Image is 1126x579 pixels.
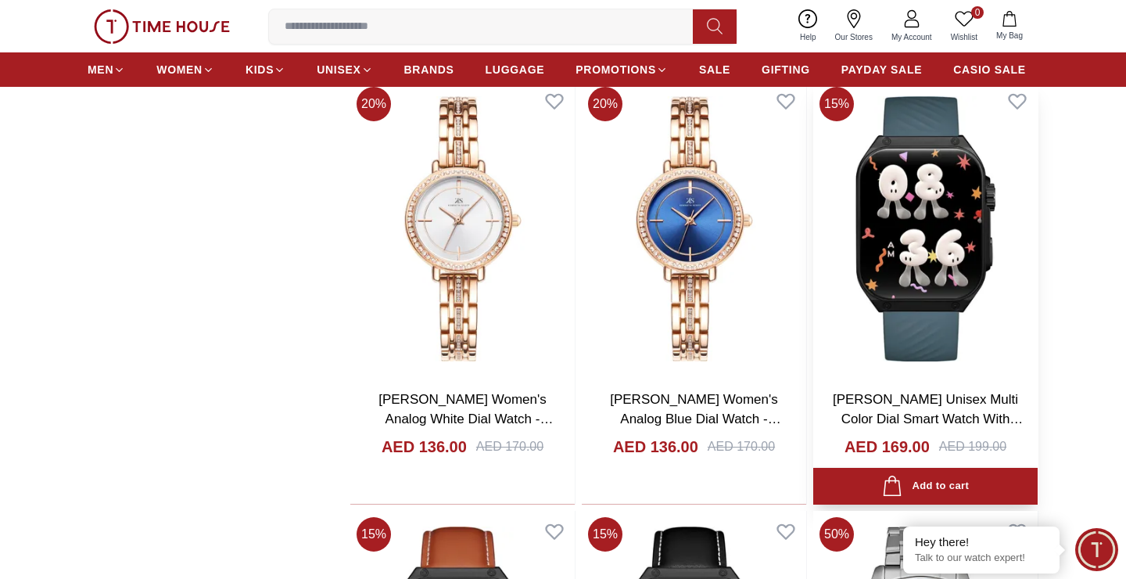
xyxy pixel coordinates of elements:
[826,6,882,46] a: Our Stores
[246,56,285,84] a: KIDS
[88,56,125,84] a: MEN
[404,62,454,77] span: BRANDS
[613,436,698,458] h4: AED 136.00
[88,62,113,77] span: MEN
[841,62,922,77] span: PAYDAY SALE
[486,56,545,84] a: LUGGAGE
[819,517,854,552] span: 50 %
[844,436,930,458] h4: AED 169.00
[576,62,656,77] span: PROMOTIONS
[357,517,391,552] span: 15 %
[156,56,214,84] a: WOMEN
[945,31,984,43] span: Wishlist
[791,6,826,46] a: Help
[94,9,230,44] img: ...
[915,552,1048,565] p: Talk to our watch expert!
[357,87,391,121] span: 20 %
[915,534,1048,550] div: Hey there!
[156,62,203,77] span: WOMEN
[582,81,806,376] img: Kenneth Scott Women's Analog Blue Dial Watch - K23532-RBKN
[971,6,984,19] span: 0
[762,56,810,84] a: GIFTING
[588,87,622,121] span: 20 %
[382,436,467,458] h4: AED 136.00
[794,31,823,43] span: Help
[476,437,543,456] div: AED 170.00
[576,56,668,84] a: PROMOTIONS
[350,81,575,376] img: Kenneth Scott Women's Analog White Dial Watch - K23532-RBKW
[830,392,1023,467] a: [PERSON_NAME] Unisex Multi Color Dial Smart Watch With Interchangeable Strap-KCRV10-XSBBX
[486,62,545,77] span: LUGGAGE
[588,517,622,552] span: 15 %
[939,437,1006,456] div: AED 199.00
[699,62,730,77] span: SALE
[317,62,360,77] span: UNISEX
[987,8,1032,45] button: My Bag
[699,56,730,84] a: SALE
[813,81,1038,376] img: Kenneth Scott Unisex Multi Color Dial Smart Watch With Interchangeable Strap-KCRV10-XSBBX
[885,31,938,43] span: My Account
[762,62,810,77] span: GIFTING
[953,56,1026,84] a: CASIO SALE
[378,392,553,447] a: [PERSON_NAME] Women's Analog White Dial Watch - K23532-RBKW
[841,56,922,84] a: PAYDAY SALE
[829,31,879,43] span: Our Stores
[941,6,987,46] a: 0Wishlist
[246,62,274,77] span: KIDS
[882,476,969,497] div: Add to cart
[819,87,854,121] span: 15 %
[813,468,1038,505] button: Add to cart
[610,392,780,447] a: [PERSON_NAME] Women's Analog Blue Dial Watch - K23532-RBKN
[953,62,1026,77] span: CASIO SALE
[1075,528,1118,571] div: Chat Widget
[708,437,775,456] div: AED 170.00
[317,56,372,84] a: UNISEX
[990,30,1029,41] span: My Bag
[404,56,454,84] a: BRANDS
